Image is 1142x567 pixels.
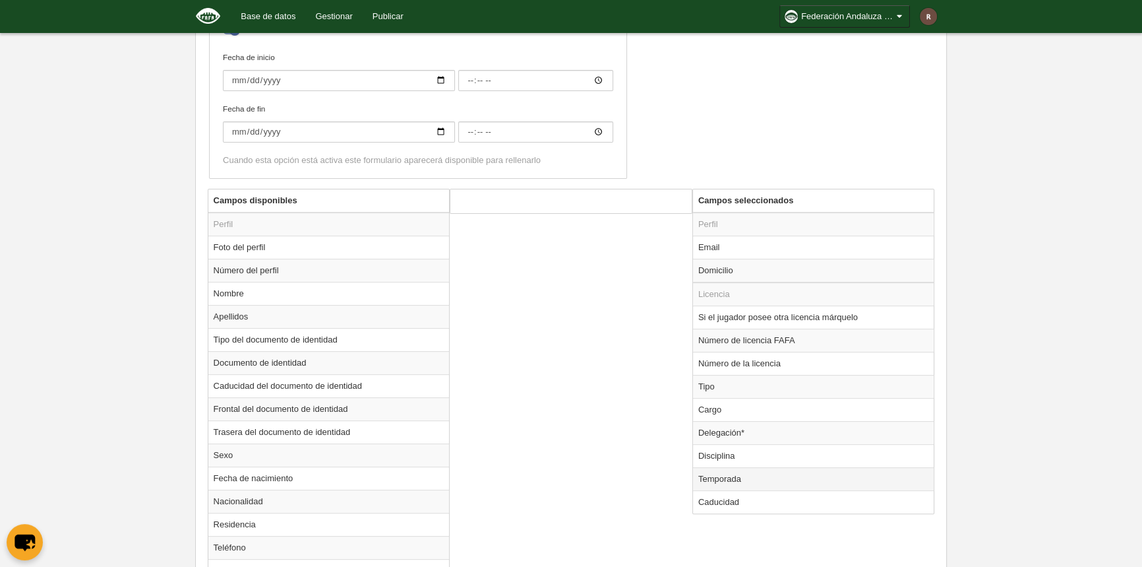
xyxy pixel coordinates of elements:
[458,70,613,91] input: Fecha de inicio
[693,444,934,467] td: Disciplina
[693,421,934,444] td: Delegación*
[208,259,450,282] td: Número del perfil
[208,513,450,536] td: Residencia
[208,351,450,374] td: Documento de identidad
[779,5,910,28] a: Federación Andaluza de Fútbol Americano
[693,213,934,236] td: Perfil
[208,444,450,467] td: Sexo
[208,328,450,351] td: Tipo del documento de identidad
[208,189,450,213] th: Campos disponibles
[693,352,934,375] td: Número de la licencia
[693,490,934,514] td: Caducidad
[208,213,450,236] td: Perfil
[223,70,455,91] input: Fecha de inicio
[208,536,450,559] td: Teléfono
[223,51,613,91] label: Fecha de inicio
[693,189,934,213] th: Campos seleccionados
[920,8,937,25] img: c2l6ZT0zMHgzMCZmcz05JnRleHQ9UiZiZz02ZDRjNDE%3D.png
[208,374,450,397] td: Caducidad del documento de identidad
[208,282,450,305] td: Nombre
[223,154,613,166] div: Cuando esta opción está activa este formulario aparecerá disponible para rellenarlo
[693,329,934,352] td: Número de licencia FAFA
[208,236,450,259] td: Foto del perfil
[208,420,450,444] td: Trasera del documento de identidad
[208,490,450,513] td: Nacionalidad
[693,375,934,398] td: Tipo
[7,524,43,560] button: chat-button
[208,305,450,328] td: Apellidos
[801,10,893,23] span: Federación Andaluza de Fútbol Americano
[208,467,450,490] td: Fecha de nacimiento
[693,306,934,329] td: Si el jugador posee otra licencia márquelo
[693,259,934,283] td: Domicilio
[693,467,934,490] td: Temporada
[693,236,934,259] td: Email
[693,283,934,306] td: Licencia
[223,103,613,143] label: Fecha de fin
[785,10,798,23] img: OaPSKd2Ae47e.30x30.jpg
[208,397,450,420] td: Frontal del documento de identidad
[223,121,455,143] input: Fecha de fin
[458,121,613,143] input: Fecha de fin
[693,398,934,421] td: Cargo
[196,8,221,24] img: Federación Andaluza de Fútbol Americano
